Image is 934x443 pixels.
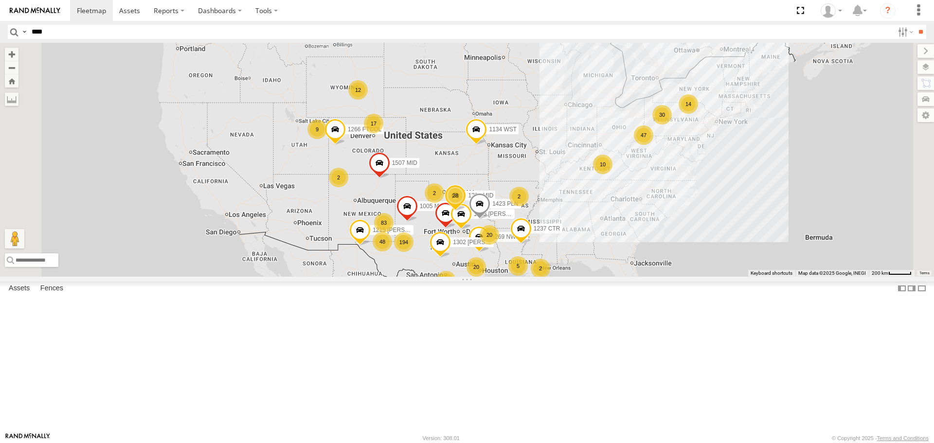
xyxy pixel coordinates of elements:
span: 1243 [PERSON_NAME] [474,211,537,217]
div: 30 [652,105,672,124]
span: 1134 WST [489,126,517,133]
i: ? [880,3,896,18]
span: 200 km [872,270,888,276]
button: Zoom Home [5,74,18,88]
div: 47 [634,125,653,145]
div: 2 [425,183,444,203]
div: 14 [679,94,698,114]
div: 83 [374,213,394,232]
label: Dock Summary Table to the Right [907,282,916,296]
div: 9 [307,120,327,139]
span: 1005 MID [420,203,445,210]
button: Drag Pegman onto the map to open Street View [5,229,24,248]
label: Assets [4,282,35,296]
div: 49 [436,271,456,290]
button: Zoom in [5,48,18,61]
div: 2 [531,259,550,278]
div: 2 [509,187,529,206]
div: 10 [593,155,612,174]
span: 1215 [PERSON_NAME] [373,227,435,233]
span: 1204 MID [468,192,493,199]
div: 17 [364,114,383,133]
label: Fences [36,282,68,296]
label: Dock Summary Table to the Left [897,282,907,296]
div: 5 [508,256,528,276]
div: Version: 308.01 [423,435,460,441]
button: Map Scale: 200 km per 44 pixels [869,270,915,277]
div: © Copyright 2025 - [832,435,929,441]
div: 194 [394,232,413,252]
div: 20 [467,257,486,277]
label: Search Filter Options [894,25,915,39]
a: Visit our Website [5,433,50,443]
img: rand-logo.svg [10,7,60,14]
span: 1302 [PERSON_NAME] [453,239,516,246]
label: Map Settings [917,108,934,122]
span: 1423 PLN [492,200,518,207]
div: Randy Yohe [817,3,845,18]
label: Measure [5,92,18,106]
span: 1507 MID [392,159,417,166]
div: 20 [480,225,499,245]
div: 48 [373,232,392,251]
span: Map data ©2025 Google, INEGI [798,270,866,276]
span: 1269 NWVLY [492,233,527,240]
button: Keyboard shortcuts [751,270,792,277]
span: 1237 CTR [534,226,560,232]
a: Terms and Conditions [877,435,929,441]
div: 28 [446,186,465,205]
div: 12 [348,80,368,100]
label: Search Query [20,25,28,39]
a: Terms (opens in new tab) [919,271,930,275]
span: 1266 FTCOL [348,126,381,133]
div: 2 [329,168,348,187]
label: Hide Summary Table [917,282,927,296]
button: Zoom out [5,61,18,74]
